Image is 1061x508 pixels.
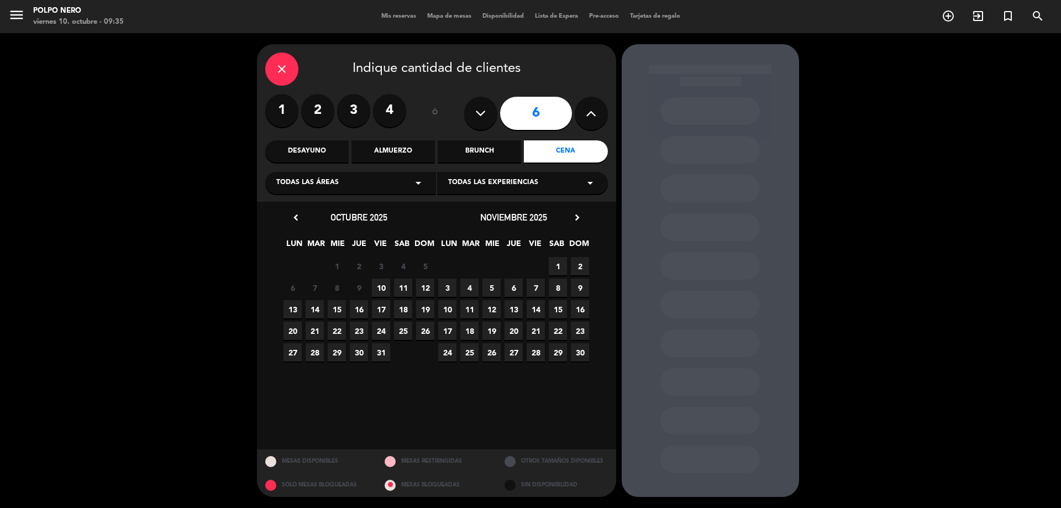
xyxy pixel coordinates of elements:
[371,237,390,255] span: VIE
[569,237,587,255] span: DOM
[461,237,480,255] span: MAR
[307,237,325,255] span: MAR
[372,257,390,275] span: 3
[571,257,589,275] span: 2
[416,257,434,275] span: 5
[482,343,501,362] span: 26
[350,343,368,362] span: 30
[306,300,324,318] span: 14
[496,449,616,473] div: OTROS TAMAÑOS DIPONIBLES
[328,237,346,255] span: MIE
[480,212,547,223] span: noviembre 2025
[584,176,597,190] i: arrow_drop_down
[372,279,390,297] span: 10
[527,343,545,362] span: 28
[306,279,324,297] span: 7
[549,300,567,318] span: 15
[393,237,411,255] span: SAB
[549,322,567,340] span: 22
[350,322,368,340] span: 23
[549,343,567,362] span: 29
[548,237,566,255] span: SAB
[257,473,377,497] div: SOLO MESAS BLOQUEADAS
[33,6,124,17] div: Polpo Nero
[351,140,435,163] div: Almuerzo
[8,7,25,23] i: menu
[328,257,346,275] span: 1
[417,94,453,133] div: ó
[460,300,479,318] span: 11
[265,53,608,86] div: Indique cantidad de clientes
[440,237,458,255] span: LUN
[505,279,523,297] span: 6
[283,343,302,362] span: 27
[571,279,589,297] span: 9
[285,237,303,255] span: LUN
[438,279,456,297] span: 3
[460,343,479,362] span: 25
[376,473,496,497] div: MESAS BLOQUEADAS
[624,13,686,19] span: Tarjetas de regalo
[477,13,529,19] span: Disponibilidad
[1031,9,1044,23] i: search
[527,322,545,340] span: 21
[549,257,567,275] span: 1
[283,279,302,297] span: 6
[265,140,349,163] div: Desayuno
[394,279,412,297] span: 11
[505,322,523,340] span: 20
[350,237,368,255] span: JUE
[460,322,479,340] span: 18
[571,343,589,362] span: 30
[328,343,346,362] span: 29
[328,300,346,318] span: 15
[460,279,479,297] span: 4
[376,449,496,473] div: MESAS RESTRINGIDAS
[306,322,324,340] span: 21
[330,212,387,223] span: octubre 2025
[584,13,624,19] span: Pre-acceso
[416,279,434,297] span: 12
[505,343,523,362] span: 27
[276,177,339,188] span: Todas las áreas
[306,343,324,362] span: 28
[527,279,545,297] span: 7
[549,279,567,297] span: 8
[529,13,584,19] span: Lista de Espera
[416,300,434,318] span: 19
[275,62,288,76] i: close
[412,176,425,190] i: arrow_drop_down
[438,300,456,318] span: 10
[265,94,298,127] label: 1
[350,257,368,275] span: 2
[394,300,412,318] span: 18
[337,94,370,127] label: 3
[571,212,583,223] i: chevron_right
[571,300,589,318] span: 16
[328,279,346,297] span: 8
[301,94,334,127] label: 2
[438,322,456,340] span: 17
[571,322,589,340] span: 23
[416,322,434,340] span: 26
[376,13,422,19] span: Mis reservas
[482,279,501,297] span: 5
[482,300,501,318] span: 12
[8,7,25,27] button: menu
[505,300,523,318] span: 13
[33,17,124,28] div: viernes 10. octubre - 09:35
[372,343,390,362] span: 31
[414,237,433,255] span: DOM
[257,449,377,473] div: MESAS DISPONIBLES
[283,300,302,318] span: 13
[372,300,390,318] span: 17
[438,140,521,163] div: Brunch
[483,237,501,255] span: MIE
[372,322,390,340] span: 24
[448,177,538,188] span: Todas las experiencias
[482,322,501,340] span: 19
[496,473,616,497] div: SIN DISPONIBILIDAD
[290,212,302,223] i: chevron_left
[350,300,368,318] span: 16
[527,300,545,318] span: 14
